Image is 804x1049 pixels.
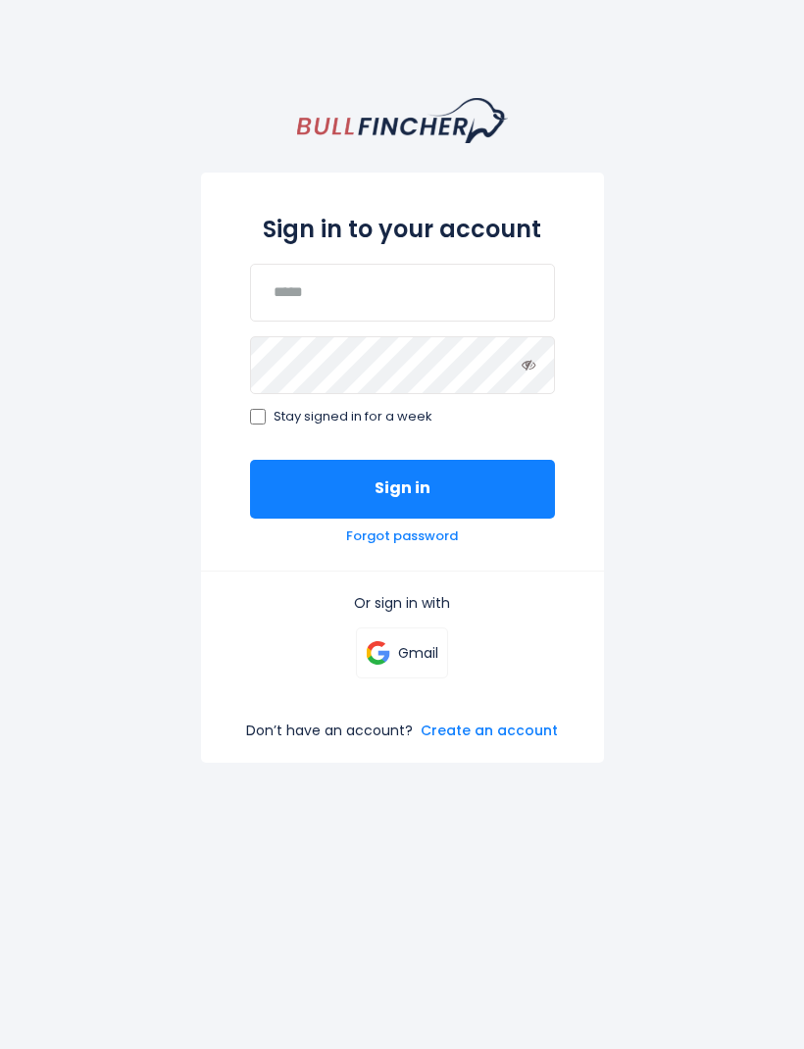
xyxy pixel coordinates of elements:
[297,98,508,143] a: homepage
[398,644,438,662] p: Gmail
[250,216,555,244] h2: Sign in to your account
[421,722,558,739] a: Create an account
[356,627,448,678] a: Gmail
[250,409,266,425] input: Stay signed in for a week
[274,409,432,425] span: Stay signed in for a week
[250,460,555,519] button: Sign in
[246,722,413,739] p: Don’t have an account?
[250,594,555,612] p: Or sign in with
[346,528,458,545] a: Forgot password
